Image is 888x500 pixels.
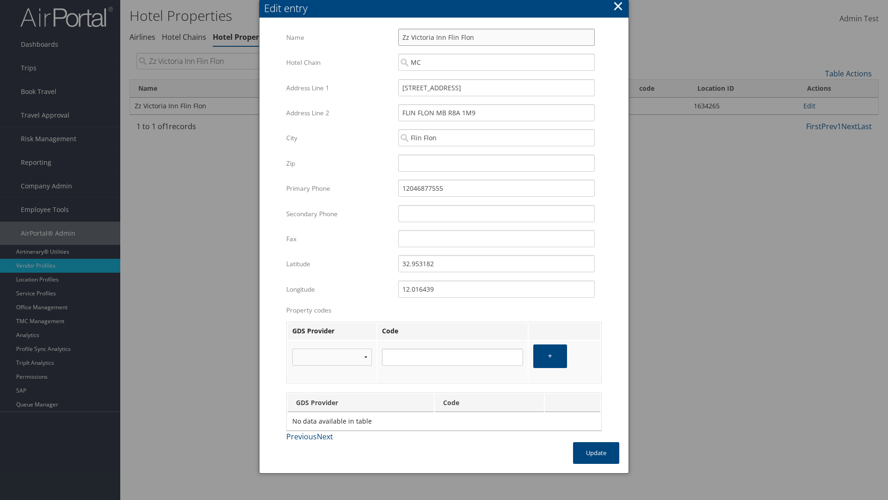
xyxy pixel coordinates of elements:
label: Address Line 1 [286,79,391,97]
div: Edit entry [264,1,629,15]
td: No data available in table [288,413,600,430]
label: Property codes [286,306,602,315]
label: Name [286,29,391,46]
th: GDS Provider: activate to sort column descending [288,394,434,412]
th: : activate to sort column ascending [545,394,600,412]
label: Zip [286,155,391,172]
th: Code: activate to sort column ascending [435,394,544,412]
label: Longitude [286,281,391,298]
label: Fax [286,230,391,248]
button: + [533,344,567,368]
th: GDS Provider [288,323,376,340]
label: Latitude [286,255,391,273]
label: Secondary Phone [286,205,391,223]
th: Code [377,323,528,340]
label: City [286,129,391,147]
a: Previous [286,431,317,442]
a: Next [317,431,333,442]
label: Hotel Chain [286,54,391,71]
button: Update [573,442,619,464]
label: Address Line 2 [286,104,391,122]
label: Primary Phone [286,180,391,197]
